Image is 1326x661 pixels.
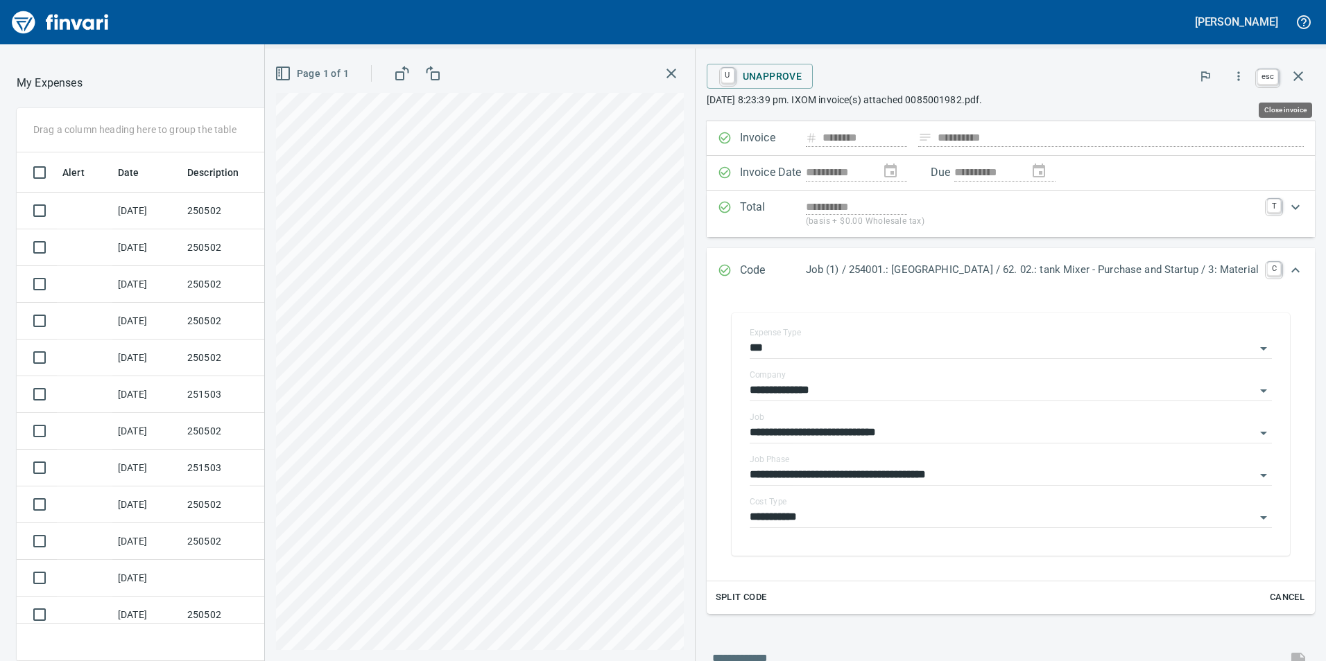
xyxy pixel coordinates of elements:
td: [DATE] [112,560,182,597]
td: 251503 [182,376,307,413]
td: [DATE] [112,340,182,376]
td: [DATE] [112,597,182,633]
span: Description [187,164,257,181]
label: Job Phase [750,455,789,464]
td: 250502 [182,523,307,560]
button: Open [1254,423,1273,443]
span: Description [187,164,239,181]
span: Alert [62,164,85,181]
button: Split Code [712,587,770,608]
p: Total [740,199,806,229]
td: [DATE] [112,229,182,266]
h5: [PERSON_NAME] [1195,15,1278,29]
button: Open [1254,339,1273,358]
td: [DATE] [112,303,182,340]
span: Split Code [716,590,767,606]
img: Finvari [8,6,112,39]
button: [PERSON_NAME] [1191,11,1282,33]
p: (basis + $0.00 Wholesale tax) [806,215,1259,229]
label: Expense Type [750,328,801,337]
label: Job [750,413,764,421]
td: 250502 [182,413,307,450]
span: Date [118,164,157,181]
td: 250502 [182,597,307,633]
span: Cancel [1268,590,1306,606]
nav: breadcrumb [17,75,83,91]
a: C [1267,262,1281,276]
span: Unapprove [718,64,802,88]
td: 250502 [182,486,307,523]
button: Open [1254,381,1273,400]
button: Cancel [1265,587,1309,608]
span: Alert [62,164,103,181]
p: Job (1) / 254001.: [GEOGRAPHIC_DATA] / 62. 02.: tank Mixer - Purchase and Startup / 3: Material [806,262,1259,278]
td: 250502 [182,193,307,229]
p: My Expenses [17,75,83,91]
div: Expand [707,248,1315,294]
label: Company [750,371,786,379]
button: UUnapprove [707,64,813,89]
td: 250502 [182,340,307,376]
div: Expand [707,294,1315,614]
td: 250502 [182,303,307,340]
td: [DATE] [112,266,182,303]
td: 250502 [182,229,307,266]
td: [DATE] [112,523,182,560]
p: Code [740,262,806,280]
button: Open [1254,508,1273,527]
button: Open [1254,466,1273,485]
td: 251503 [182,450,307,486]
label: Cost Type [750,497,787,506]
p: Drag a column heading here to group the table [33,123,236,136]
a: T [1267,199,1281,213]
p: [DATE] 8:23:39 pm. IXOM invoice(s) attached 0085001982.pdf. [707,93,1315,107]
button: Page 1 of 1 [272,61,354,87]
span: Date [118,164,139,181]
td: [DATE] [112,193,182,229]
td: 250502 [182,266,307,303]
a: U [721,68,734,83]
span: Page 1 of 1 [277,65,349,82]
td: [DATE] [112,376,182,413]
div: Expand [707,191,1315,237]
td: [DATE] [112,413,182,450]
td: [DATE] [112,486,182,523]
a: esc [1257,69,1278,85]
td: [DATE] [112,450,182,486]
